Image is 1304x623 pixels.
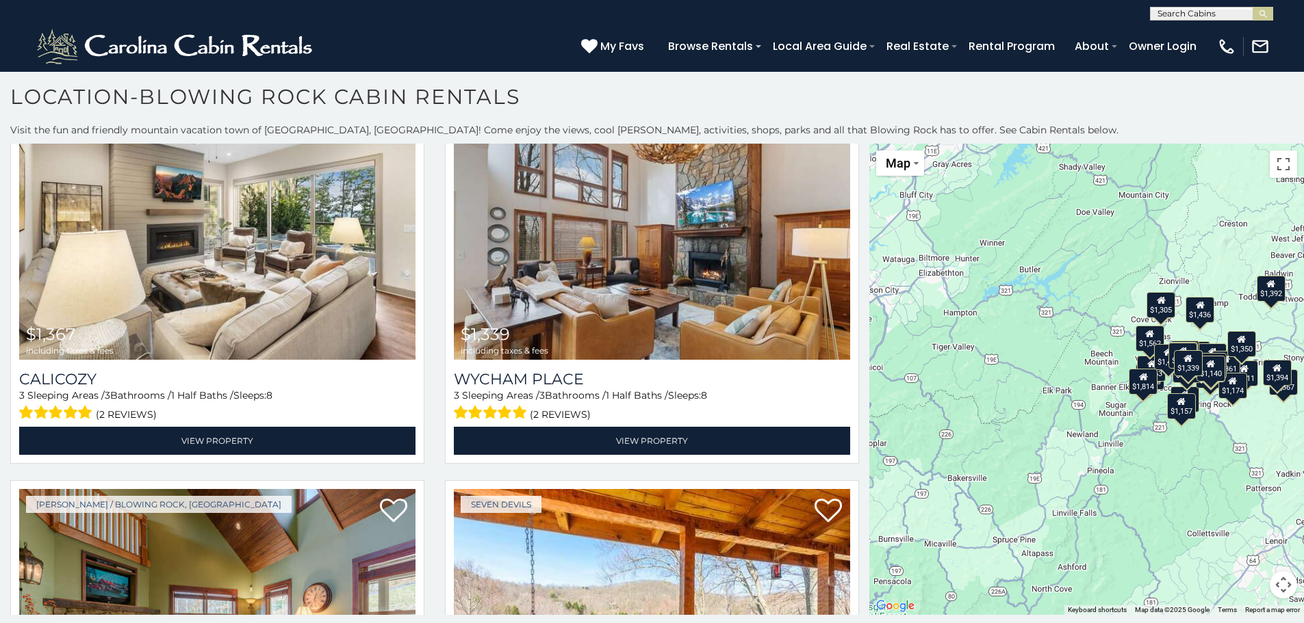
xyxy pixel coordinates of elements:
[1068,605,1127,615] button: Keyboard shortcuts
[1186,296,1215,322] div: $1,436
[1173,357,1202,383] div: $1,008
[539,389,545,401] span: 3
[19,94,416,360] a: Calicozy $1,367 including taxes & fees
[600,38,644,55] span: My Favs
[606,389,668,401] span: 1 Half Baths /
[661,34,760,58] a: Browse Rentals
[1174,350,1203,376] div: $1,339
[1217,37,1236,56] img: phone-regular-white.png
[1068,34,1116,58] a: About
[1245,606,1300,613] a: Report a map error
[19,370,416,388] a: Calicozy
[26,346,114,355] span: including taxes & fees
[19,94,416,360] img: Calicozy
[454,389,459,401] span: 3
[19,388,416,423] div: Sleeping Areas / Bathrooms / Sleeps:
[1154,344,1183,370] div: $1,434
[815,497,842,526] a: Add to favorites
[1251,37,1270,56] img: mail-regular-white.png
[1122,34,1203,58] a: Owner Login
[1197,362,1225,388] div: $1,374
[701,389,707,401] span: 8
[1171,386,1199,412] div: $1,509
[1270,571,1297,598] button: Map camera controls
[454,94,850,360] img: Wycham Place
[1227,331,1256,357] div: $1,350
[380,497,407,526] a: Add to favorites
[1169,342,1198,368] div: $1,023
[1270,369,1299,395] div: $1,367
[171,389,233,401] span: 1 Half Baths /
[1167,393,1196,419] div: $1,157
[454,370,850,388] a: Wycham Place
[26,496,292,513] a: [PERSON_NAME] / Blowing Rock, [GEOGRAPHIC_DATA]
[581,38,648,55] a: My Favs
[19,389,25,401] span: 3
[1257,276,1286,302] div: $1,392
[962,34,1062,58] a: Rental Program
[880,34,956,58] a: Real Estate
[461,346,548,355] span: including taxes & fees
[766,34,873,58] a: Local Area Guide
[1218,606,1237,613] a: Terms (opens in new tab)
[1263,360,1292,386] div: $1,394
[1147,292,1176,318] div: $1,305
[105,389,110,401] span: 3
[1230,360,1259,386] div: $1,511
[26,324,75,344] span: $1,367
[1270,150,1297,178] button: Toggle fullscreen view
[96,406,157,423] span: (2 reviews)
[1197,356,1225,382] div: $1,140
[1138,355,1166,381] div: $1,363
[530,406,591,423] span: (2 reviews)
[454,388,850,423] div: Sleeping Areas / Bathrooms / Sleeps:
[876,150,924,176] button: Change map style
[461,496,541,513] a: Seven Devils
[873,597,918,615] img: Google
[1171,340,1200,366] div: $1,194
[1198,353,1227,379] div: $1,240
[34,26,318,67] img: White-1-2.png
[266,389,272,401] span: 8
[1136,326,1164,352] div: $1,562
[1218,373,1247,399] div: $1,174
[1135,606,1210,613] span: Map data ©2025 Google
[454,94,850,360] a: Wycham Place $1,339 including taxes & fees
[1129,369,1158,395] div: $1,814
[461,324,510,344] span: $1,339
[454,427,850,455] a: View Property
[1212,350,1240,376] div: $1,361
[873,597,918,615] a: Open this area in Google Maps (opens a new window)
[886,156,910,170] span: Map
[19,427,416,455] a: View Property
[1198,343,1227,369] div: $1,302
